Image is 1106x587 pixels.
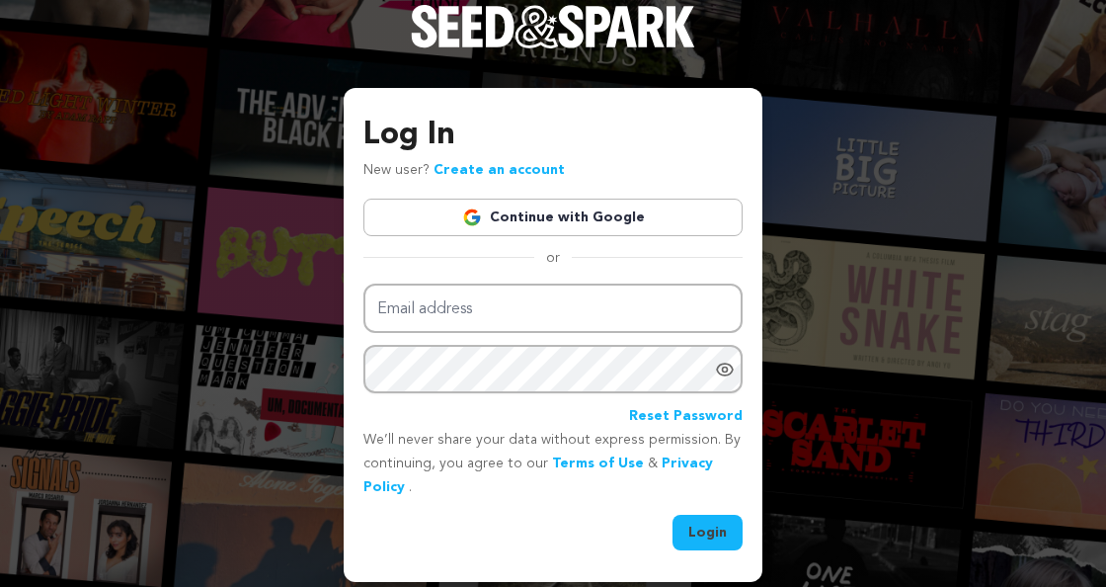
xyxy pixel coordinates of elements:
[363,159,565,183] p: New user?
[363,429,743,499] p: We’ll never share your data without express permission. By continuing, you agree to our & .
[363,199,743,236] a: Continue with Google
[462,208,482,227] img: Google logo
[363,457,713,494] a: Privacy Policy
[715,360,735,379] a: Show password as plain text. Warning: this will display your password on the screen.
[363,284,743,334] input: Email address
[434,163,565,177] a: Create an account
[672,515,743,550] button: Login
[363,112,743,159] h3: Log In
[534,248,572,268] span: or
[552,457,644,470] a: Terms of Use
[411,5,695,88] a: Seed&Spark Homepage
[629,405,743,429] a: Reset Password
[411,5,695,48] img: Seed&Spark Logo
